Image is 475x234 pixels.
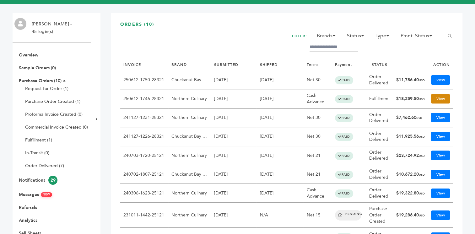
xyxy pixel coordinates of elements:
a: View [431,132,450,141]
a: Request for Order (1) [25,86,68,92]
a: Terms [307,62,319,67]
td: Net 30 [304,71,332,89]
td: Order Delivered [366,165,393,184]
a: 240702-1807-25121 [123,171,164,177]
td: [DATE] [256,109,304,127]
td: [DATE] [256,71,304,89]
a: View [431,210,450,220]
img: profile.png [14,18,26,30]
td: [DATE] [256,127,304,146]
a: Overview [19,52,38,58]
th: STATUS [366,59,393,71]
td: [DATE] [211,146,257,165]
a: Analytics [19,217,37,223]
td: [DATE] [211,165,257,184]
a: Proforma Invoice Created (0) [25,111,83,117]
td: $19,322.80 [393,184,428,203]
a: BRAND [171,62,187,67]
a: Fulfillment (1) [25,137,52,143]
a: MessagesNEW [19,192,52,198]
td: Chuckanut Bay Foods [168,127,211,146]
td: Northern Culinary [168,109,211,127]
td: [DATE] [211,89,257,108]
a: 240306-1623-25121 [123,190,164,196]
td: Northern Culinary [168,203,211,228]
td: [DATE] [211,71,257,89]
td: Order Delivered [366,146,393,165]
a: 250612-1750-28321 [123,77,164,83]
td: [DATE] [256,165,304,184]
td: Net 30 [304,127,332,146]
td: Cash Advance [304,89,332,108]
td: $11,786.40 [393,71,428,89]
span: PAID [335,133,353,141]
td: Cash Advance [304,184,332,203]
a: SUBMITTED [214,62,238,67]
td: Net 21 [304,146,332,165]
a: Purchase Orders (10) [19,78,62,84]
td: $23,724.92 [393,146,428,165]
span: USD [419,135,425,139]
td: [DATE] [256,146,304,165]
td: $7,462.60 [393,109,428,127]
a: 231011-1442-25121 [123,212,164,218]
a: 241127-1231-28321 [123,114,164,120]
td: [DATE] [211,203,257,228]
a: View [431,113,450,122]
td: Northern Culinary [168,89,211,108]
a: View [431,151,450,160]
a: Order Delivered (7) [25,163,64,169]
td: Net 15 [304,203,332,228]
a: Notifications29 [19,177,57,183]
a: View [431,75,450,85]
h2: FILTER: [292,32,307,40]
span: PAID [335,189,353,198]
a: Referrals [19,205,37,210]
td: $18,259.50 [393,89,428,108]
span: USD [419,97,425,101]
td: [DATE] [211,184,257,203]
a: View [431,94,450,104]
td: Northern Culinary [168,146,211,165]
a: Payment [335,62,352,67]
td: Northern Culinary [168,184,211,203]
td: Chuckanut Bay Foods [168,71,211,89]
span: PAID [335,152,353,160]
td: Net 30 [304,109,332,127]
a: SHIPPED [260,62,277,67]
a: 240703-1720-25121 [123,152,164,158]
td: Order Delivered [366,184,393,203]
li: [PERSON_NAME] - 45 login(s) [29,20,73,35]
a: Sample Orders (0) [19,65,56,71]
td: $19,286.40 [393,203,428,228]
li: Pmnt. Status [397,32,439,43]
input: Filter by keywords [310,43,358,51]
h3: ORDERS (10) [120,21,453,32]
a: 241127-1226-28321 [123,133,164,139]
span: PAID [335,114,353,122]
span: USD [419,173,425,177]
span: PENDING [335,210,361,221]
span: USD [419,154,425,158]
span: USD [419,192,425,195]
td: Fulfillment [366,89,393,108]
span: NEW [41,192,52,197]
td: [DATE] [211,127,257,146]
a: Purchase Order Created (1) [25,98,80,104]
li: Brands [314,32,343,43]
a: View [431,170,450,179]
td: [DATE] [256,184,304,203]
td: $10,672.20 [393,165,428,184]
span: 29 [48,176,57,185]
li: Type [372,32,396,43]
a: 250612-1746-28321 [123,96,164,102]
a: In-Transit (0) [25,150,49,156]
li: Status [344,32,371,43]
td: Net 21 [304,165,332,184]
td: Purchase Order Created [366,203,393,228]
a: View [431,189,450,198]
td: [DATE] [211,109,257,127]
a: Commercial Invoice Created (0) [25,124,88,130]
span: USD [419,78,425,82]
td: N/A [256,203,304,228]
